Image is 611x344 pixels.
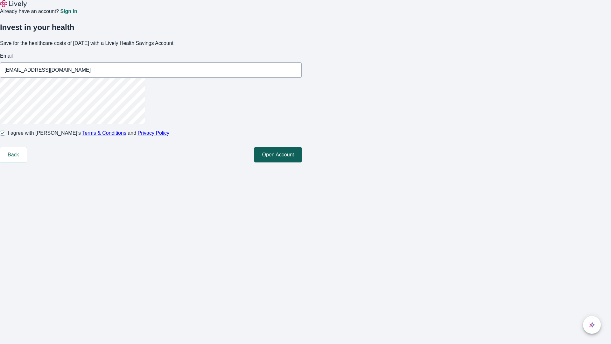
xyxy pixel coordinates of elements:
a: Terms & Conditions [82,130,126,136]
a: Sign in [60,9,77,14]
svg: Lively AI Assistant [589,322,595,328]
a: Privacy Policy [138,130,170,136]
button: chat [583,316,601,334]
span: I agree with [PERSON_NAME]’s and [8,129,169,137]
button: Open Account [254,147,302,162]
